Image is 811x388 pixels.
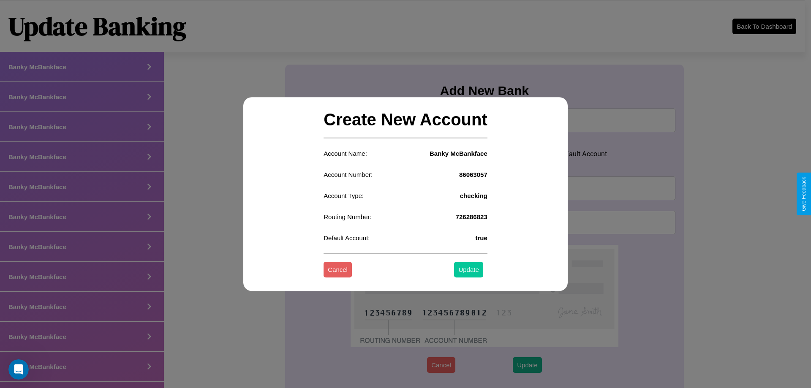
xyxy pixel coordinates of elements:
p: Account Number: [324,169,373,180]
p: Default Account: [324,232,370,244]
iframe: Intercom live chat [8,359,29,380]
button: Cancel [324,262,352,278]
button: Update [454,262,483,278]
h4: 726286823 [456,213,487,220]
p: Account Name: [324,148,367,159]
h4: checking [460,192,487,199]
p: Account Type: [324,190,364,201]
h2: Create New Account [324,102,487,138]
h4: true [475,234,487,241]
h4: Banky McBankface [430,150,487,157]
p: Routing Number: [324,211,371,222]
div: Give Feedback [801,177,807,211]
h4: 86063057 [459,171,487,178]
